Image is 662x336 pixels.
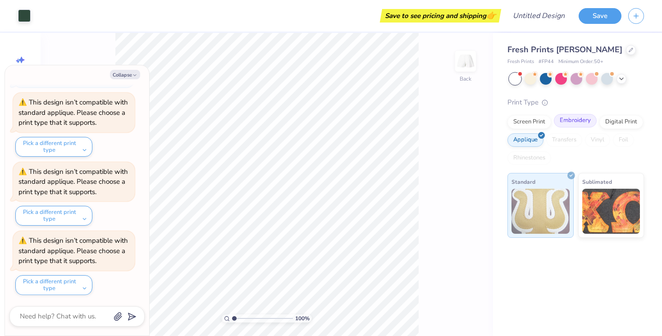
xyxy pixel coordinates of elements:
[507,97,644,108] div: Print Type
[457,52,475,70] img: Back
[582,189,640,234] img: Sublimated
[599,115,643,129] div: Digital Print
[579,8,621,24] button: Save
[585,133,610,147] div: Vinyl
[546,133,582,147] div: Transfers
[507,58,534,66] span: Fresh Prints
[539,58,554,66] span: # FP44
[110,70,140,79] button: Collapse
[507,115,551,129] div: Screen Print
[460,75,471,83] div: Back
[486,10,496,21] span: 👉
[558,58,603,66] span: Minimum Order: 50 +
[295,314,310,322] span: 100 %
[507,44,622,55] span: Fresh Prints [PERSON_NAME]
[511,177,535,186] span: Standard
[554,114,597,127] div: Embroidery
[507,133,543,147] div: Applique
[15,137,92,157] button: Pick a different print type
[506,7,572,25] input: Untitled Design
[18,167,128,196] div: This design isn’t compatible with standard applique. Please choose a print type that it supports.
[507,151,551,165] div: Rhinestones
[511,189,570,234] img: Standard
[382,9,499,23] div: Save to see pricing and shipping
[18,98,128,127] div: This design isn’t compatible with standard applique. Please choose a print type that it supports.
[15,275,92,295] button: Pick a different print type
[613,133,634,147] div: Foil
[18,236,128,265] div: This design isn’t compatible with standard applique. Please choose a print type that it supports.
[582,177,612,186] span: Sublimated
[15,206,92,226] button: Pick a different print type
